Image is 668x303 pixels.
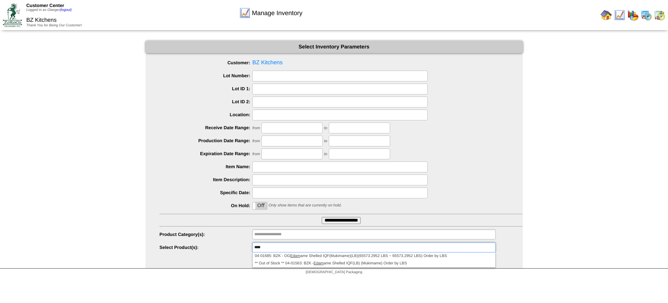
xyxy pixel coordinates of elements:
[654,9,665,21] img: calendarinout.gif
[160,232,253,237] label: Product Category(s):
[253,202,267,209] label: Off
[601,9,612,21] img: home.gif
[160,138,253,143] label: Production Date Range:
[26,17,56,23] span: BZ Kitchens
[160,245,253,250] label: Select Product(s):
[160,99,253,104] label: Lot ID 2:
[160,151,253,156] label: Expiration Date Range:
[324,152,327,156] span: to
[160,164,253,169] label: Item Name:
[160,86,253,91] label: Lot ID 1:
[26,3,64,8] span: Customer Center
[314,261,324,265] em: Edam
[160,203,253,208] label: On Hold:
[641,9,652,21] img: calendarprod.gif
[160,190,253,195] label: Specific Date:
[160,60,253,65] label: Customer:
[160,177,253,182] label: Item Description:
[160,73,253,78] label: Lot Number:
[60,8,72,12] a: (logout)
[146,41,523,53] div: Select Inventory Parameters
[324,139,327,143] span: to
[306,270,362,274] span: [DEMOGRAPHIC_DATA] Packaging
[627,9,639,21] img: graph.gif
[252,152,260,156] span: from
[160,125,253,130] label: Receive Date Range:
[253,260,495,267] li: ** Out of Stock ** 04-01563: BZK - ame Shelled IQF(LB) (Mukimame) Order by LBS
[253,252,495,260] li: 04-01685: BZK - OG ame Shelled IQF(Mukimame)(LB)(65573.2952 LBS ~ 65573.2952 LBS) Order by LBS
[160,58,523,68] span: BZ Kitchens
[252,202,267,210] div: OnOff
[26,8,72,12] span: Logged in as Glanger
[268,203,341,208] span: Only show items that are currently on hold.
[26,24,82,27] span: Thank You for Being Our Customer!
[252,9,302,17] span: Manage Inventory
[239,7,250,19] img: line_graph.gif
[614,9,625,21] img: line_graph.gif
[290,254,300,258] em: Edam
[324,126,327,130] span: to
[160,112,253,117] label: Location:
[252,139,260,143] span: from
[3,3,22,27] img: ZoRoCo_Logo(Green%26Foil)%20jpg.webp
[252,126,260,130] span: from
